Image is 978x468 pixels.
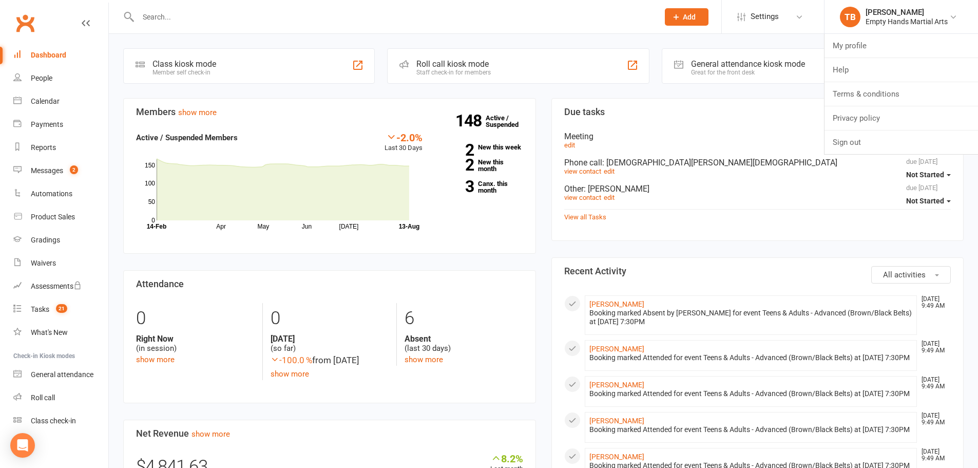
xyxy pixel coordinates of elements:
a: Dashboard [13,44,108,67]
div: Last 30 Days [385,132,423,154]
span: All activities [883,270,926,279]
a: [PERSON_NAME] [589,417,644,425]
a: General attendance kiosk mode [13,363,108,386]
a: show more [136,355,175,364]
span: Not Started [906,171,944,179]
div: 0 [136,303,255,334]
a: Assessments [13,275,108,298]
button: Add [665,8,708,26]
div: TB [840,7,860,27]
a: Product Sales [13,205,108,229]
div: Booking marked Attended for event Teens & Adults - Advanced (Brown/Black Belts) at [DATE] 7:30PM [589,353,913,362]
a: show more [405,355,443,364]
div: [PERSON_NAME] [866,8,948,17]
div: Tasks [31,305,49,313]
h3: Recent Activity [564,266,951,276]
div: (last 30 days) [405,334,523,353]
div: Roll call [31,394,55,402]
div: Roll call kiosk mode [416,59,491,69]
a: What's New [13,321,108,344]
div: Gradings [31,236,60,244]
div: Assessments [31,282,82,290]
div: from [DATE] [271,353,389,367]
div: Messages [31,166,63,175]
div: Open Intercom Messenger [10,433,35,458]
input: Search... [135,10,651,24]
strong: Right Now [136,334,255,344]
span: Add [683,13,696,21]
a: view contact [564,167,601,175]
a: Messages 2 [13,159,108,182]
time: [DATE] 9:49 AM [916,341,950,354]
a: Help [824,58,978,82]
strong: 148 [455,113,486,128]
div: Class kiosk mode [152,59,216,69]
a: [PERSON_NAME] [589,345,644,353]
a: [PERSON_NAME] [589,300,644,308]
div: 6 [405,303,523,334]
button: Not Started [906,165,951,184]
h3: Members [136,107,523,117]
a: Privacy policy [824,106,978,130]
a: View all Tasks [564,213,606,221]
span: 21 [56,304,67,313]
div: Product Sales [31,213,75,221]
div: Dashboard [31,51,66,59]
div: Booking marked Attended for event Teens & Adults - Advanced (Brown/Black Belts) at [DATE] 7:30PM [589,389,913,398]
div: Empty Hands Martial Arts [866,17,948,26]
h3: Net Revenue [136,428,523,439]
div: 8.2% [490,453,523,464]
a: Class kiosk mode [13,409,108,433]
div: Calendar [31,97,60,105]
a: Clubworx [12,10,38,36]
div: People [31,74,52,82]
a: edit [604,167,615,175]
a: 148Active / Suspended [486,107,531,136]
a: view contact [564,194,601,201]
h3: Due tasks [564,107,951,117]
div: Booking marked Absent by [PERSON_NAME] for event Teens & Adults - Advanced (Brown/Black Belts) at... [589,309,913,326]
a: Tasks 21 [13,298,108,321]
div: (in session) [136,334,255,353]
a: [PERSON_NAME] [589,381,644,389]
strong: Absent [405,334,523,344]
a: show more [271,369,309,379]
div: General attendance [31,370,93,379]
a: [PERSON_NAME] [589,453,644,461]
time: [DATE] 9:49 AM [916,448,950,462]
div: (so far) [271,334,389,353]
div: Waivers [31,259,56,267]
a: 2New this month [438,159,523,172]
div: Member self check-in [152,69,216,76]
a: Gradings [13,229,108,252]
a: edit [604,194,615,201]
a: Sign out [824,130,978,154]
strong: [DATE] [271,334,389,344]
div: Great for the front desk [691,69,805,76]
div: Booking marked Attended for event Teens & Adults - Advanced (Brown/Black Belts) at [DATE] 7:30PM [589,425,913,434]
div: Automations [31,190,72,198]
a: show more [178,108,217,117]
strong: Active / Suspended Members [136,133,238,142]
span: -100.0 % [271,355,312,365]
div: What's New [31,328,68,336]
span: Settings [751,5,779,28]
time: [DATE] 9:49 AM [916,377,950,390]
a: Automations [13,182,108,205]
a: Terms & conditions [824,82,978,106]
span: : [PERSON_NAME] [584,184,649,194]
a: People [13,67,108,90]
div: 0 [271,303,389,334]
strong: 2 [438,142,474,158]
span: 2 [70,165,78,174]
span: : [DEMOGRAPHIC_DATA][PERSON_NAME][DEMOGRAPHIC_DATA] [602,158,837,167]
button: Not Started [906,192,951,210]
a: 2New this week [438,144,523,151]
a: Waivers [13,252,108,275]
time: [DATE] 9:49 AM [916,296,950,309]
a: Roll call [13,386,108,409]
a: show more [191,429,230,439]
strong: 3 [438,179,474,194]
div: Other [564,184,951,194]
a: edit [564,141,575,149]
